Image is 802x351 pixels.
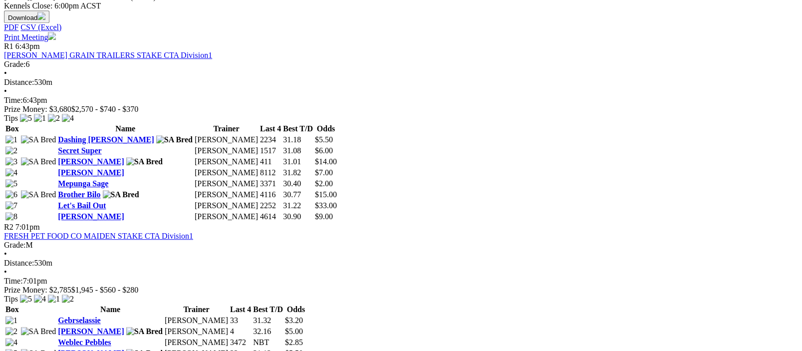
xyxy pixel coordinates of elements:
td: [PERSON_NAME] [164,338,229,348]
td: 2234 [260,135,281,145]
a: Mepunga Sage [58,179,108,188]
img: 2 [5,146,17,155]
span: Box [5,124,19,133]
div: Kennels Close: 6:00pm ACST [4,1,798,10]
th: Name [57,124,193,134]
span: $2,570 - $740 - $370 [71,105,139,113]
img: 7 [5,201,17,210]
a: Secret Super [58,146,101,155]
span: Grade: [4,241,26,249]
td: 4614 [260,212,281,222]
th: Name [57,305,163,315]
img: 3 [5,157,17,166]
td: NBT [253,338,283,348]
a: PDF [4,23,18,31]
th: Last 4 [230,305,252,315]
td: 33 [230,316,252,326]
button: Download [4,10,49,23]
td: 32.16 [253,327,283,337]
td: 30.77 [282,190,313,200]
img: SA Bred [21,190,56,199]
td: 31.08 [282,146,313,156]
a: Weblec Pebbles [58,338,111,347]
td: [PERSON_NAME] [194,168,259,178]
span: $1,945 - $560 - $280 [71,286,139,294]
span: 7:01pm [15,223,40,231]
td: 30.90 [282,212,313,222]
th: Last 4 [260,124,281,134]
span: $2.85 [285,338,303,347]
img: SA Bred [156,135,193,144]
span: • [4,87,7,95]
th: Best T/D [282,124,313,134]
div: 530m [4,78,798,87]
img: 2 [48,114,60,123]
span: $9.00 [315,212,333,221]
img: 8 [5,212,17,221]
th: Trainer [164,305,229,315]
span: Time: [4,96,23,104]
div: Prize Money: $2,785 [4,286,798,295]
td: 411 [260,157,281,167]
th: Odds [314,124,337,134]
span: $5.50 [315,135,333,144]
span: $7.00 [315,168,333,177]
td: 4 [230,327,252,337]
img: SA Bred [21,135,56,144]
a: Let's Bail Out [58,201,106,210]
div: M [4,241,798,250]
a: [PERSON_NAME] GRAIN TRAILERS STAKE CTA Division1 [4,51,212,59]
span: $2.00 [315,179,333,188]
td: [PERSON_NAME] [194,201,259,211]
div: 6 [4,60,798,69]
div: Download [4,23,798,32]
div: 530m [4,259,798,268]
a: Brother Bilo [58,190,100,199]
span: R2 [4,223,13,231]
a: Dashing [PERSON_NAME] [58,135,154,144]
span: $33.00 [315,201,337,210]
a: [PERSON_NAME] [58,212,124,221]
img: 1 [5,316,17,325]
span: 6:43pm [15,42,40,50]
a: Gebrselassie [58,316,100,325]
img: download.svg [37,12,45,20]
img: 6 [5,190,17,199]
td: 31.01 [282,157,313,167]
span: $5.00 [285,327,303,336]
img: 1 [5,135,17,144]
span: Grade: [4,60,26,68]
a: [PERSON_NAME] [58,157,124,166]
th: Odds [284,305,307,315]
img: 1 [34,114,46,123]
td: 4116 [260,190,281,200]
td: 31.32 [253,316,283,326]
td: [PERSON_NAME] [194,212,259,222]
span: $3.20 [285,316,303,325]
td: [PERSON_NAME] [194,146,259,156]
td: [PERSON_NAME] [194,157,259,167]
span: • [4,69,7,77]
th: Best T/D [253,305,283,315]
td: 31.22 [282,201,313,211]
td: 2252 [260,201,281,211]
span: $6.00 [315,146,333,155]
img: 5 [20,114,32,123]
td: 31.82 [282,168,313,178]
th: Trainer [194,124,259,134]
td: 8112 [260,168,281,178]
a: CSV (Excel) [20,23,61,31]
img: SA Bred [103,190,139,199]
span: Distance: [4,259,34,267]
span: Distance: [4,78,34,86]
img: 5 [20,295,32,304]
td: [PERSON_NAME] [194,179,259,189]
img: printer.svg [48,32,56,40]
img: 5 [5,179,17,188]
span: Box [5,305,19,314]
span: Tips [4,114,18,122]
img: 4 [5,168,17,177]
a: Print Meeting [4,33,56,41]
img: SA Bred [21,327,56,336]
a: FRESH PET FOOD CO MAIDEN STAKE CTA Division1 [4,232,193,240]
